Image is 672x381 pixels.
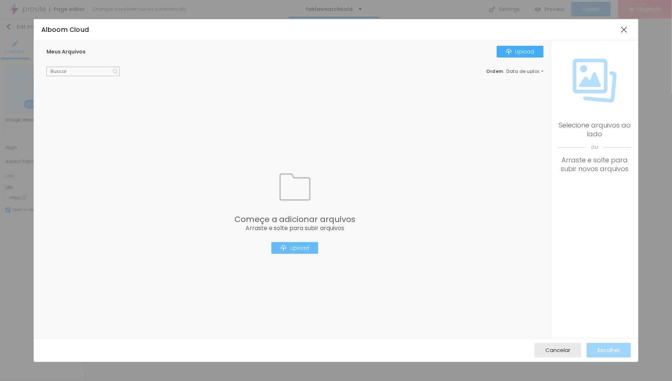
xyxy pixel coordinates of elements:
[46,67,120,76] input: Buscar
[497,46,544,58] button: IconeUpload
[573,59,617,103] img: Icone
[281,245,309,251] div: Upload
[271,242,318,254] button: IconeUpload
[281,245,286,251] img: Icone
[545,347,570,353] span: Cancelar
[534,343,581,358] button: Cancelar
[41,25,89,34] span: Alboom Cloud
[506,49,512,55] img: Icone
[113,69,118,74] img: Icone
[486,69,543,74] div: :
[506,49,534,55] div: Upload
[559,138,631,156] span: ou
[559,121,631,173] div: Selecione arquivos ao lado Arraste e solte para subir novos arquivos
[279,171,311,203] img: Icone
[598,347,620,353] span: Escolher
[234,225,356,231] span: Arraste e solte para subir arquivos
[46,48,86,55] span: Meus Arquivos
[587,343,631,358] button: Escolher
[486,68,503,74] span: Ordem
[507,69,545,74] span: Data de upload
[234,215,356,223] span: Começe a adicionar arquivos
